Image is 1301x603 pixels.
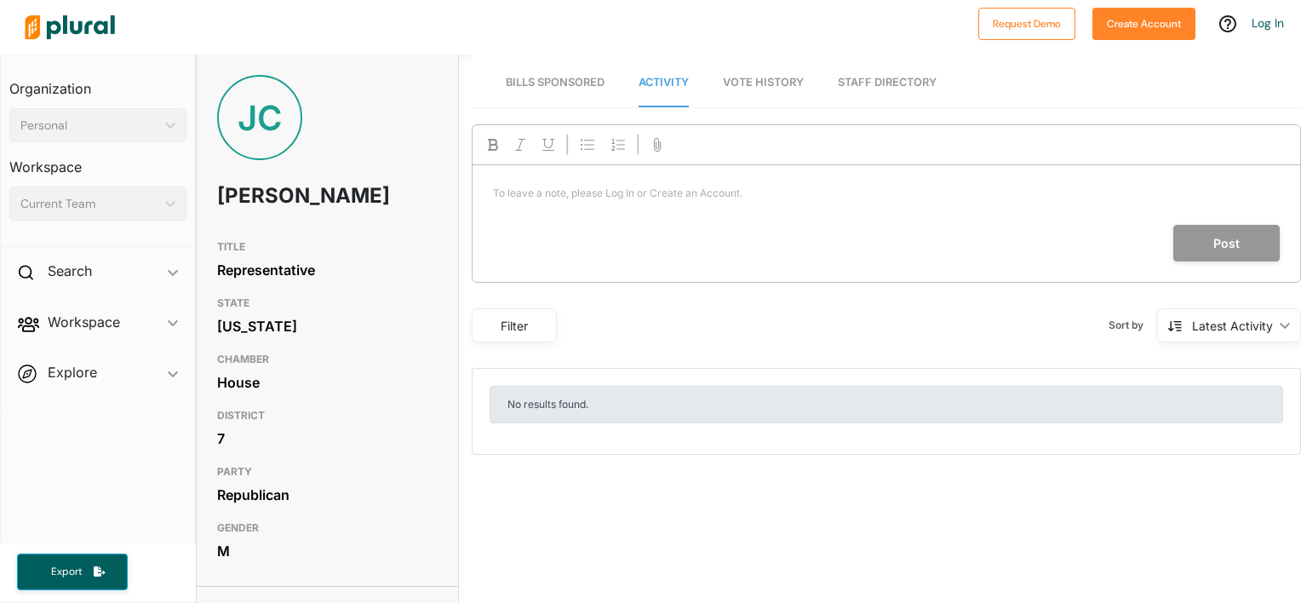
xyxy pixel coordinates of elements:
[978,14,1075,32] a: Request Demo
[978,8,1075,40] button: Request Demo
[217,518,438,538] h3: GENDER
[217,370,438,395] div: House
[17,554,128,590] button: Export
[1192,317,1273,335] div: Latest Activity
[1173,225,1280,261] button: Post
[217,349,438,370] h3: CHAMBER
[217,482,438,508] div: Republican
[9,142,186,180] h3: Workspace
[639,59,689,107] a: Activity
[1092,8,1195,40] button: Create Account
[39,565,94,579] span: Export
[217,170,350,221] h1: [PERSON_NAME]
[217,75,302,160] div: JC
[723,76,804,89] span: Vote History
[217,257,438,283] div: Representative
[506,76,605,89] span: Bills Sponsored
[9,64,186,101] h3: Organization
[639,76,689,89] span: Activity
[217,462,438,482] h3: PARTY
[48,261,92,280] h2: Search
[838,59,937,107] a: Staff Directory
[217,237,438,257] h3: TITLE
[20,195,158,213] div: Current Team
[217,293,438,313] h3: STATE
[723,59,804,107] a: Vote History
[20,117,158,135] div: Personal
[1092,14,1195,32] a: Create Account
[1252,15,1284,31] a: Log In
[217,538,438,564] div: M
[1109,318,1157,333] span: Sort by
[217,426,438,451] div: 7
[217,313,438,339] div: [US_STATE]
[490,386,1283,423] div: No results found.
[483,317,546,335] div: Filter
[506,59,605,107] a: Bills Sponsored
[217,405,438,426] h3: DISTRICT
